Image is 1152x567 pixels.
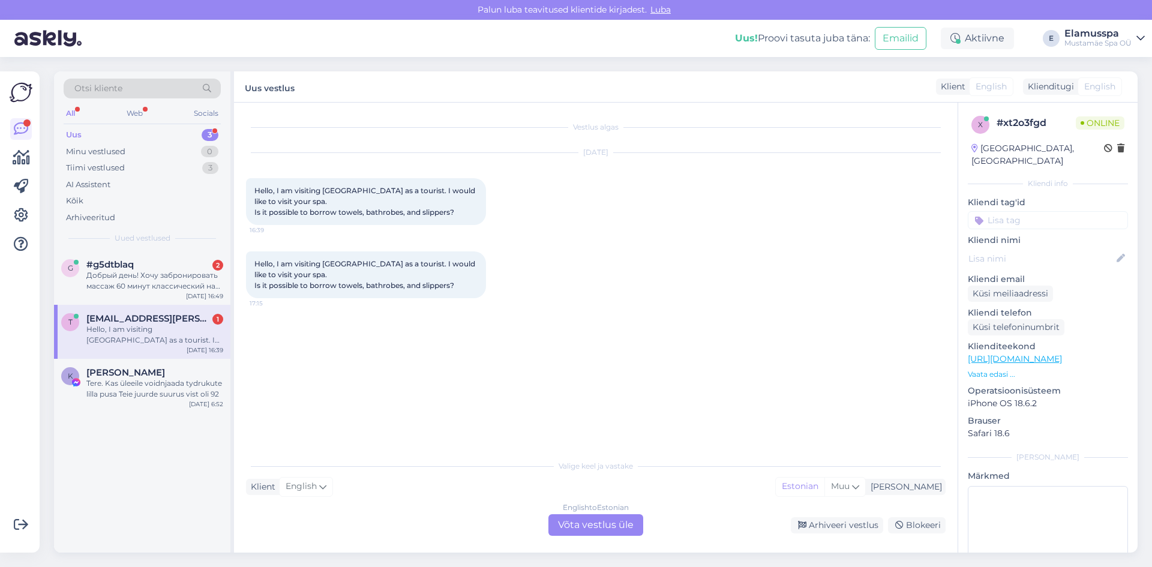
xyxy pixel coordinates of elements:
[968,319,1064,335] div: Küsi telefoninumbrit
[66,146,125,158] div: Minu vestlused
[254,186,477,217] span: Hello, I am visiting [GEOGRAPHIC_DATA] as a tourist. I would like to visit your spa. Is it possib...
[86,313,211,324] span: th.blanck@gmail.com
[968,286,1053,302] div: Küsi meiliaadressi
[66,162,125,174] div: Tiimi vestlused
[875,27,926,50] button: Emailid
[86,324,223,346] div: Hello, I am visiting [GEOGRAPHIC_DATA] as a tourist. I would like to visit your spa. Is it possib...
[68,371,73,380] span: K
[250,299,295,308] span: 17:15
[202,129,218,141] div: 3
[978,120,983,129] span: x
[968,452,1128,463] div: [PERSON_NAME]
[66,129,82,141] div: Uus
[1043,30,1060,47] div: E
[735,31,870,46] div: Proovi tasuta juba täna:
[968,307,1128,319] p: Kliendi telefon
[866,481,942,493] div: [PERSON_NAME]
[968,234,1128,247] p: Kliendi nimi
[968,196,1128,209] p: Kliendi tag'id
[968,178,1128,189] div: Kliendi info
[776,478,824,496] div: Estonian
[86,259,134,270] span: #g5dtblaq
[201,146,218,158] div: 0
[997,116,1076,130] div: # xt2o3fgd
[212,314,223,325] div: 1
[246,481,275,493] div: Klient
[971,142,1104,167] div: [GEOGRAPHIC_DATA], [GEOGRAPHIC_DATA]
[86,367,165,378] span: Kristina Tšebõkina
[968,470,1128,482] p: Märkmed
[286,480,317,493] span: English
[246,122,946,133] div: Vestlus algas
[831,481,850,491] span: Muu
[66,212,115,224] div: Arhiveeritud
[941,28,1014,49] div: Aktiivne
[647,4,674,15] span: Luba
[10,81,32,104] img: Askly Logo
[191,106,221,121] div: Socials
[1064,29,1132,38] div: Elamusspa
[246,147,946,158] div: [DATE]
[74,82,122,95] span: Otsi kliente
[968,273,1128,286] p: Kliendi email
[968,385,1128,397] p: Operatsioonisüsteem
[936,80,965,93] div: Klient
[968,369,1128,380] p: Vaata edasi ...
[1076,116,1124,130] span: Online
[1064,29,1145,48] a: ElamusspaMustamäe Spa OÜ
[791,517,883,533] div: Arhiveeri vestlus
[1084,80,1115,93] span: English
[735,32,758,44] b: Uus!
[66,179,110,191] div: AI Assistent
[246,461,946,472] div: Valige keel ja vastake
[250,226,295,235] span: 16:39
[1023,80,1074,93] div: Klienditugi
[968,427,1128,440] p: Safari 18.6
[68,263,73,272] span: g
[968,252,1114,265] input: Lisa nimi
[254,259,477,290] span: Hello, I am visiting [GEOGRAPHIC_DATA] as a tourist. I would like to visit your spa. Is it possib...
[68,317,73,326] span: t
[968,397,1128,410] p: iPhone OS 18.6.2
[86,378,223,400] div: Tere. Kas üleeile voidnjaada tydrukute lilla pusa Teie juurde suurus vist oli 92
[124,106,145,121] div: Web
[187,346,223,355] div: [DATE] 16:39
[202,162,218,174] div: 3
[212,260,223,271] div: 2
[976,80,1007,93] span: English
[968,415,1128,427] p: Brauser
[563,502,629,513] div: English to Estonian
[888,517,946,533] div: Blokeeri
[66,195,83,207] div: Kõik
[548,514,643,536] div: Võta vestlus üle
[1064,38,1132,48] div: Mustamäe Spa OÜ
[968,211,1128,229] input: Lisa tag
[115,233,170,244] span: Uued vestlused
[968,353,1062,364] a: [URL][DOMAIN_NAME]
[86,270,223,292] div: Добрый день! Хочу забронировать массаж 60 минут классический на 15.09 на 11.00. У меня есть вауче...
[64,106,77,121] div: All
[189,400,223,409] div: [DATE] 6:52
[968,340,1128,353] p: Klienditeekond
[245,79,295,95] label: Uus vestlus
[186,292,223,301] div: [DATE] 16:49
